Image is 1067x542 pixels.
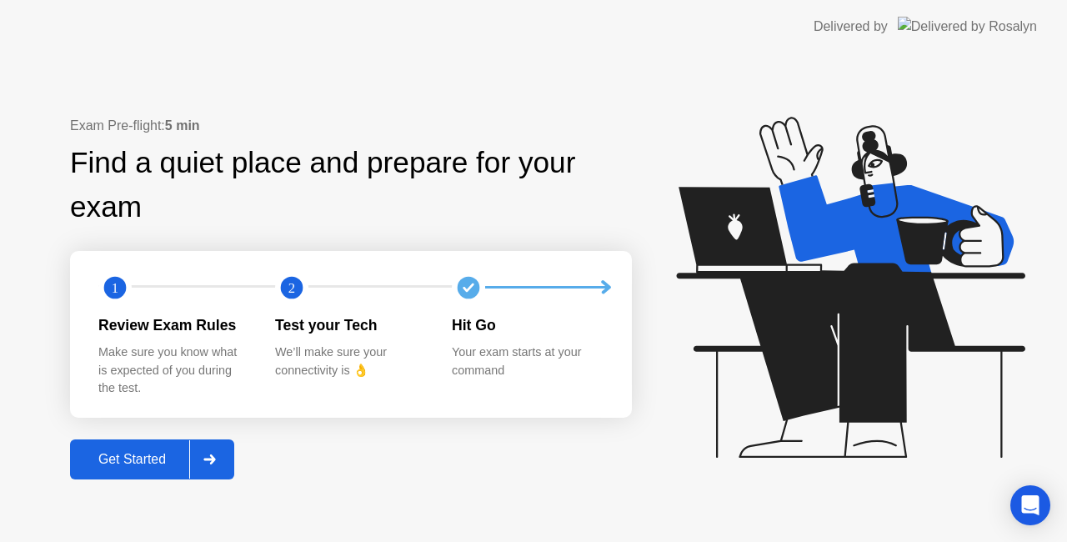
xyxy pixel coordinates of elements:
[70,141,632,229] div: Find a quiet place and prepare for your exam
[452,344,602,379] div: Your exam starts at your command
[165,118,200,133] b: 5 min
[98,344,248,398] div: Make sure you know what is expected of you during the test.
[814,17,888,37] div: Delivered by
[112,279,118,295] text: 1
[75,452,189,467] div: Get Started
[70,116,632,136] div: Exam Pre-flight:
[288,279,295,295] text: 2
[452,314,602,336] div: Hit Go
[98,314,248,336] div: Review Exam Rules
[275,314,425,336] div: Test your Tech
[70,439,234,479] button: Get Started
[1010,485,1050,525] div: Open Intercom Messenger
[275,344,425,379] div: We’ll make sure your connectivity is 👌
[898,17,1037,36] img: Delivered by Rosalyn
